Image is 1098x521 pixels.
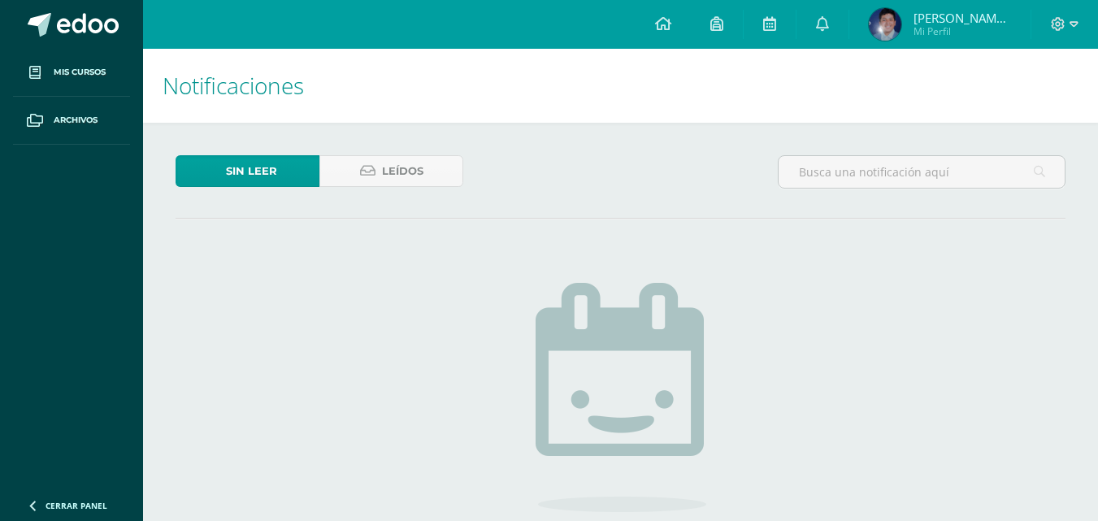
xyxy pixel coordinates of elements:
span: Mi Perfil [914,24,1011,38]
input: Busca una notificación aquí [779,156,1065,188]
span: Mis cursos [54,66,106,79]
img: no_activities.png [536,283,706,512]
a: Mis cursos [13,49,130,97]
span: Leídos [382,156,423,186]
a: Sin leer [176,155,319,187]
a: Archivos [13,97,130,145]
span: [PERSON_NAME] [PERSON_NAME] [914,10,1011,26]
a: Leídos [319,155,463,187]
span: Archivos [54,114,98,127]
span: Sin leer [226,156,277,186]
img: c19a17ca7209ded823c72f0f9f79b0e8.png [869,8,901,41]
span: Notificaciones [163,70,304,101]
span: Cerrar panel [46,500,107,511]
